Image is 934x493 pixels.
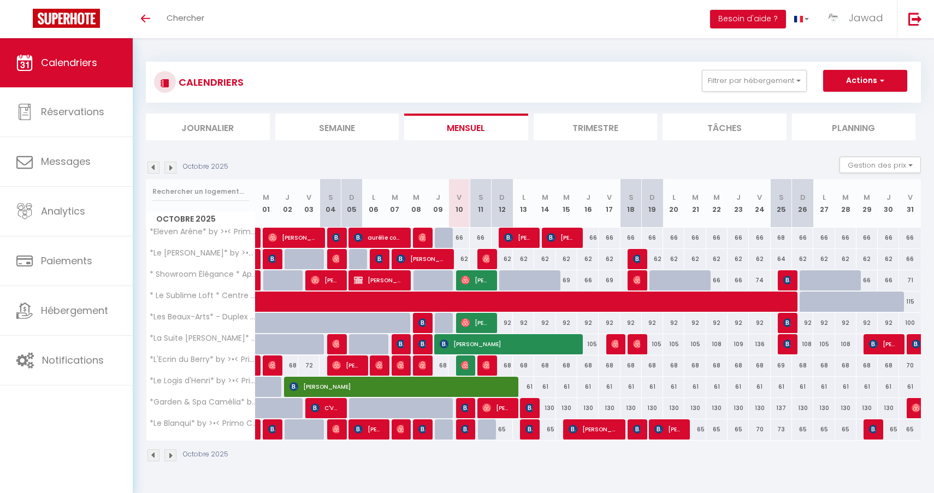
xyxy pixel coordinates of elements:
[728,377,749,397] div: 61
[148,249,257,257] span: *Le [PERSON_NAME]* by >•< Primo Conciergerie
[856,270,878,290] div: 66
[332,355,360,376] span: [PERSON_NAME]
[525,419,533,439] span: [PERSON_NAME]
[306,192,311,203] abbr: V
[289,376,510,397] span: [PERSON_NAME]
[886,192,891,203] abbr: J
[152,182,249,201] input: Rechercher un logement...
[320,179,341,228] th: 04
[684,179,706,228] th: 21
[534,114,658,140] li: Trimestre
[611,334,618,354] span: [PERSON_NAME]
[706,398,728,418] div: 130
[620,398,642,418] div: 130
[461,312,489,333] span: [PERSON_NAME]
[599,398,620,418] div: 130
[706,355,728,376] div: 68
[298,355,320,376] div: 72
[534,377,555,397] div: 61
[728,334,749,354] div: 109
[813,419,835,439] div: 65
[899,179,921,228] th: 31
[277,179,298,228] th: 02
[792,228,813,248] div: 66
[363,179,384,228] th: 06
[684,228,706,248] div: 66
[684,313,706,333] div: 92
[577,249,599,269] div: 62
[835,313,856,333] div: 92
[792,355,813,376] div: 68
[176,70,244,94] h3: CALENDRIERS
[663,228,684,248] div: 66
[813,249,835,269] div: 62
[840,157,921,173] button: Gestion des prix
[354,270,404,290] span: [PERSON_NAME]
[354,419,382,439] span: [PERSON_NAME]
[268,355,275,376] span: [PERSON_NAME]
[513,249,534,269] div: 62
[504,227,533,248] span: [PERSON_NAME]
[771,355,792,376] div: 69
[783,312,790,333] span: [PERSON_NAME]
[749,377,770,397] div: 61
[436,192,440,203] abbr: J
[899,228,921,248] div: 66
[663,114,787,140] li: Tâches
[728,355,749,376] div: 68
[33,9,100,28] img: Super Booking
[492,355,513,376] div: 68
[470,179,491,228] th: 11
[534,179,555,228] th: 14
[311,397,339,418] span: C'VU SERVICES
[492,419,513,439] div: 65
[148,292,257,300] span: * Le Sublime Loft * Centre historique 7 personnes
[332,248,339,269] span: [PERSON_NAME]
[418,312,425,333] span: [PERSON_NAME]
[633,419,640,439] span: [PERSON_NAME]
[642,377,663,397] div: 61
[771,398,792,418] div: 137
[332,227,339,248] span: [PERSON_NAME]
[823,192,826,203] abbr: L
[663,355,684,376] div: 68
[835,398,856,418] div: 130
[148,355,257,364] span: *L'Ecrin du Berry* by >•< Primo Conciergerie
[41,155,91,168] span: Messages
[771,377,792,397] div: 61
[749,355,770,376] div: 68
[728,249,749,269] div: 62
[513,313,534,333] div: 92
[577,398,599,418] div: 130
[633,334,640,354] span: [PERSON_NAME]
[792,114,916,140] li: Planning
[354,227,404,248] span: aurélie communal
[878,398,899,418] div: 130
[311,270,339,290] span: [PERSON_NAME]
[813,228,835,248] div: 66
[599,355,620,376] div: 68
[728,228,749,248] div: 66
[556,355,577,376] div: 68
[771,179,792,228] th: 25
[702,70,807,92] button: Filtrer par hébergement
[878,313,899,333] div: 92
[749,398,770,418] div: 130
[41,105,104,118] span: Réservations
[783,334,790,354] span: [PERSON_NAME]
[856,249,878,269] div: 62
[899,270,921,290] div: 71
[663,398,684,418] div: 130
[256,228,261,248] a: [PERSON_NAME]
[275,114,399,140] li: Semaine
[649,192,655,203] abbr: D
[461,270,489,290] span: [PERSON_NAME]
[620,377,642,397] div: 61
[148,419,257,427] span: *Le Blanqui* by >•< Primo Conciergerie
[534,249,555,269] div: 62
[663,334,684,354] div: 105
[397,334,404,354] span: [PERSON_NAME]
[577,270,599,290] div: 66
[663,313,684,333] div: 92
[706,228,728,248] div: 66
